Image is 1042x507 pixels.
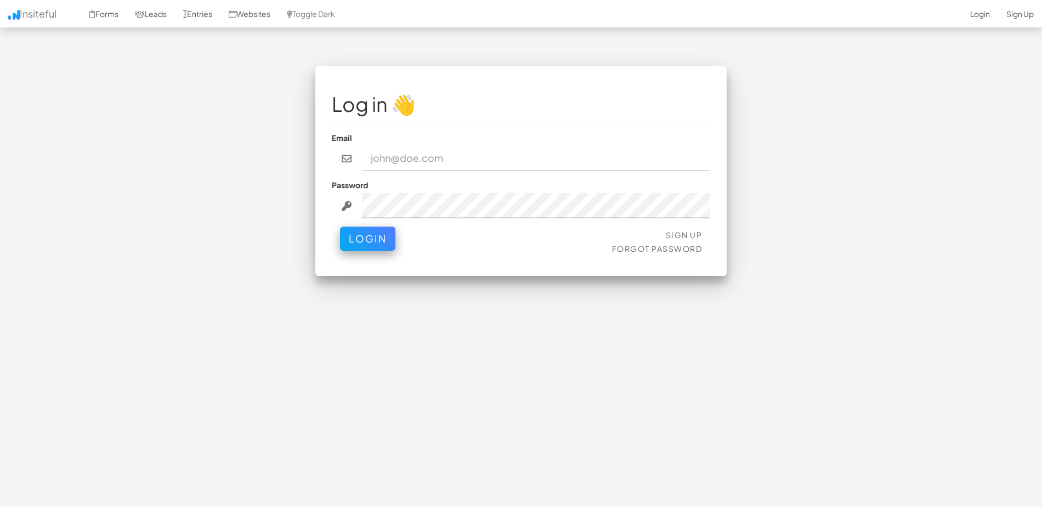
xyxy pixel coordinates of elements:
[362,146,711,171] input: john@doe.com
[332,93,710,115] h1: Log in 👋
[340,227,395,251] button: Login
[332,179,368,190] label: Password
[612,244,703,253] a: Forgot Password
[8,10,20,20] img: icon.png
[666,230,703,240] a: Sign Up
[332,132,352,143] label: Email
